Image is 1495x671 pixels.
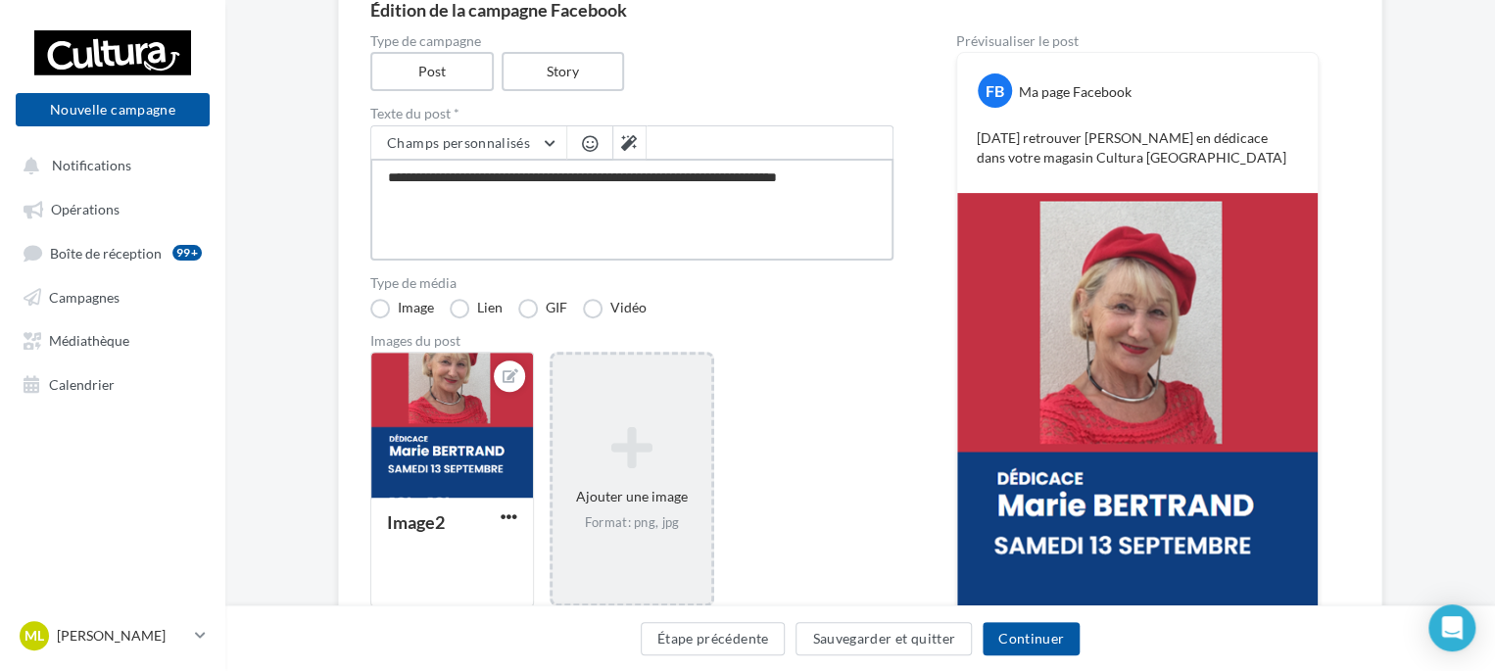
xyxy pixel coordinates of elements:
a: Campagnes [12,278,214,313]
a: Calendrier [12,365,214,401]
label: Type de campagne [370,34,893,48]
label: Story [502,52,625,91]
label: Type de média [370,276,893,290]
div: Open Intercom Messenger [1428,604,1475,651]
p: [DATE] retrouver [PERSON_NAME] en dédicace dans votre magasin Cultura [GEOGRAPHIC_DATA] [977,128,1298,168]
a: Médiathèque [12,321,214,357]
div: Ma page Facebook [1019,82,1132,102]
button: Notifications [12,147,206,182]
button: Champs personnalisés [371,126,566,160]
button: Continuer [983,622,1080,655]
label: GIF [518,299,567,318]
a: Opérations [12,190,214,225]
div: Édition de la campagne Facebook [370,1,1350,19]
div: FB [978,73,1012,108]
label: Vidéo [583,299,647,318]
div: Image2 [387,511,445,533]
a: Boîte de réception99+ [12,234,214,270]
label: Image [370,299,434,318]
span: Campagnes [49,288,120,305]
span: Médiathèque [49,332,129,349]
label: Texte du post * [370,107,893,120]
span: Boîte de réception [50,244,162,261]
span: Notifications [52,157,131,173]
span: ML [24,626,44,646]
p: [PERSON_NAME] [57,626,187,646]
span: Calendrier [49,375,115,392]
button: Sauvegarder et quitter [796,622,972,655]
button: Étape précédente [641,622,786,655]
div: Images du post [370,334,893,348]
div: Prévisualiser le post [956,34,1319,48]
span: Champs personnalisés [387,134,530,151]
span: Opérations [51,201,120,217]
label: Post [370,52,494,91]
a: ML [PERSON_NAME] [16,617,210,654]
button: Nouvelle campagne [16,93,210,126]
label: Lien [450,299,503,318]
div: 99+ [172,245,202,261]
